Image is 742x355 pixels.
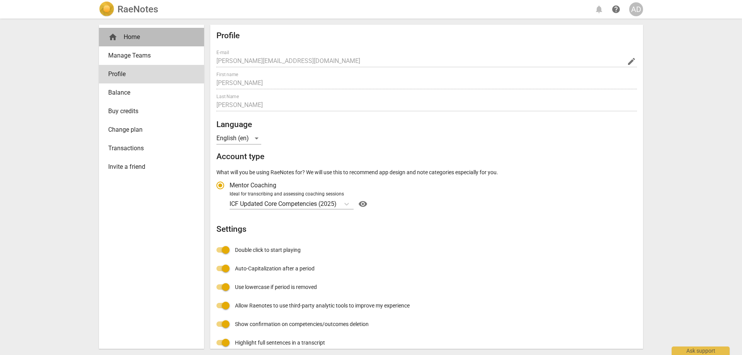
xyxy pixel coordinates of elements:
button: AD [629,2,643,16]
div: Ideal for transcribing and assessing coaching sessions [230,191,635,198]
span: Allow Raenotes to use third-party analytic tools to improve my experience [235,302,410,310]
input: Ideal for transcribing and assessing coaching sessionsICF Updated Core Competencies (2025)Help [337,200,339,207]
span: visibility [357,199,369,209]
p: ICF Updated Core Competencies (2025) [230,199,337,208]
a: Transactions [99,139,204,158]
div: Home [99,28,204,46]
span: Manage Teams [108,51,189,60]
a: Buy credits [99,102,204,121]
a: Manage Teams [99,46,204,65]
span: edit [627,57,636,66]
span: Show confirmation on competencies/outcomes deletion [235,320,369,328]
a: LogoRaeNotes [99,2,158,17]
span: Change plan [108,125,189,134]
div: Ask support [672,347,730,355]
div: Home [108,32,189,42]
span: Buy credits [108,107,189,116]
span: Mentor Coaching [230,181,276,190]
a: Help [609,2,623,16]
a: Profile [99,65,204,83]
label: First name [216,72,238,77]
span: Auto-Capitalization after a period [235,265,315,273]
button: Change Email [626,56,637,67]
h2: RaeNotes [117,4,158,15]
span: home [108,32,117,42]
span: Balance [108,88,189,97]
span: Transactions [108,144,189,153]
span: Double click to start playing [235,246,301,254]
button: Help [357,198,369,210]
a: Invite a friend [99,158,204,176]
div: Account type [216,176,637,210]
label: E-mail [216,50,229,55]
span: Use lowercase if period is removed [235,283,317,291]
span: Invite a friend [108,162,189,172]
a: Help [354,198,369,210]
a: Change plan [99,121,204,139]
h2: Account type [216,152,637,161]
h2: Language [216,120,637,129]
label: Last Name [216,94,239,99]
h2: Settings [216,224,637,234]
a: Balance [99,83,204,102]
span: Highlight full sentences in a transcript [235,339,325,347]
span: Profile [108,70,189,79]
h2: Profile [216,31,637,41]
img: Logo [99,2,114,17]
span: help [611,5,621,14]
div: English (en) [216,132,261,144]
p: What will you be using RaeNotes for? We will use this to recommend app design and note categories... [216,168,637,177]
